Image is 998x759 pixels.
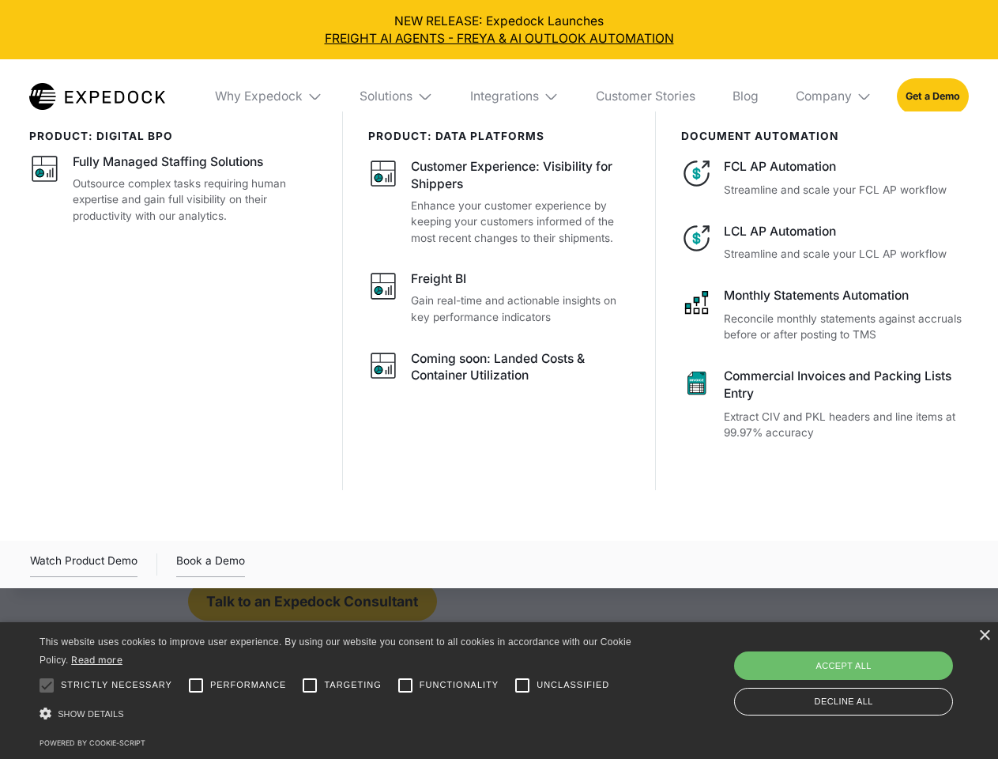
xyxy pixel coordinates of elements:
div: Why Expedock [202,59,335,134]
div: Fully Managed Staffing Solutions [73,153,263,171]
div: Solutions [360,89,412,104]
div: Commercial Invoices and Packing Lists Entry [724,368,968,402]
div: Watch Product Demo [30,552,137,577]
a: FCL AP AutomationStreamline and scale your FCL AP workflow [681,158,969,198]
span: This website uses cookies to improve user experience. By using our website you consent to all coo... [40,636,631,666]
div: Company [796,89,852,104]
span: Unclassified [537,678,609,692]
div: Solutions [348,59,446,134]
a: Commercial Invoices and Packing Lists EntryExtract CIV and PKL headers and line items at 99.97% a... [681,368,969,441]
a: LCL AP AutomationStreamline and scale your LCL AP workflow [681,223,969,262]
span: Targeting [324,678,381,692]
p: Streamline and scale your LCL AP workflow [724,246,968,262]
p: Enhance your customer experience by keeping your customers informed of the most recent changes to... [411,198,631,247]
div: Integrations [470,89,539,104]
span: Show details [58,709,124,719]
p: Streamline and scale your FCL AP workflow [724,182,968,198]
p: Reconcile monthly statements against accruals before or after posting to TMS [724,311,968,343]
div: Customer Experience: Visibility for Shippers [411,158,631,193]
span: Functionality [420,678,499,692]
div: NEW RELEASE: Expedock Launches [13,13,986,47]
div: Freight BI [411,270,466,288]
a: Get a Demo [897,78,969,114]
div: FCL AP Automation [724,158,968,176]
a: Fully Managed Staffing SolutionsOutsource complex tasks requiring human expertise and gain full v... [29,153,318,224]
a: Read more [71,654,122,666]
div: Monthly Statements Automation [724,287,968,304]
a: Customer Experience: Visibility for ShippersEnhance your customer experience by keeping your cust... [368,158,631,246]
div: PRODUCT: data platforms [368,130,631,142]
span: Performance [210,678,287,692]
div: product: digital bpo [29,130,318,142]
a: Customer Stories [583,59,707,134]
div: Integrations [458,59,571,134]
div: Show details [40,704,637,725]
iframe: Chat Widget [735,588,998,759]
a: Monthly Statements AutomationReconcile monthly statements against accruals before or after postin... [681,287,969,343]
a: FREIGHT AI AGENTS - FREYA & AI OUTLOOK AUTOMATION [13,30,986,47]
p: Extract CIV and PKL headers and line items at 99.97% accuracy [724,409,968,441]
a: open lightbox [30,552,137,577]
a: Powered by cookie-script [40,738,145,747]
a: Book a Demo [176,552,245,577]
div: Company [783,59,884,134]
div: Coming soon: Landed Costs & Container Utilization [411,350,631,385]
div: document automation [681,130,969,142]
p: Gain real-time and actionable insights on key performance indicators [411,293,631,325]
div: LCL AP Automation [724,223,968,240]
a: Blog [720,59,770,134]
a: Freight BIGain real-time and actionable insights on key performance indicators [368,270,631,325]
p: Outsource complex tasks requiring human expertise and gain full visibility on their productivity ... [73,176,318,225]
span: Strictly necessary [61,678,172,692]
a: Coming soon: Landed Costs & Container Utilization [368,350,631,390]
div: Why Expedock [215,89,303,104]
